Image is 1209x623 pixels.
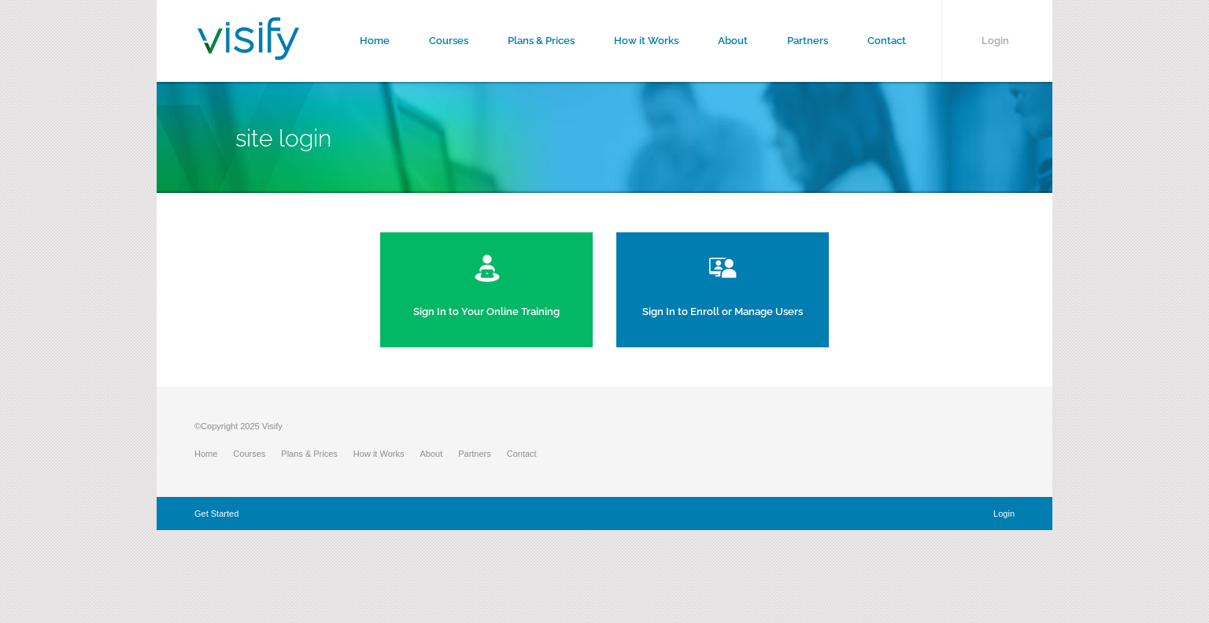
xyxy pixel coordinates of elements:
img: Visify Training [198,17,299,60]
img: training [473,252,501,284]
a: Home [194,449,233,458]
p: © [194,418,553,442]
a: Contact [507,449,553,458]
span: Site Login [235,124,331,152]
a: Login [993,509,1015,518]
a: Courses [233,449,281,458]
a: Get Started [194,509,238,518]
a: Partners [458,449,507,458]
a: Sign In to Enroll or Manage Users [616,232,829,347]
a: Visify Training [198,42,299,65]
a: How it Works [353,449,420,458]
img: manage users [705,252,741,284]
a: Sign In to Your Online Training [380,232,593,347]
a: Plans & Prices [281,449,353,458]
span: Copyright 2025 Visify [201,421,283,431]
a: About [420,449,458,458]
